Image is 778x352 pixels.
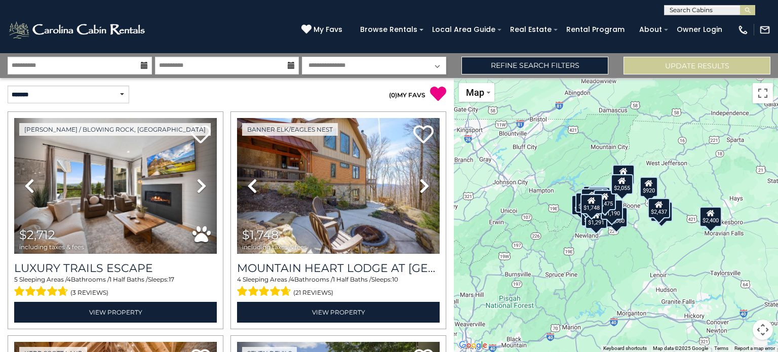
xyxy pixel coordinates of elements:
[648,198,670,218] div: $2,437
[734,345,775,351] a: Report a map error
[242,244,307,250] span: including taxes & fees
[466,87,484,98] span: Map
[672,22,727,37] a: Owner Login
[650,202,673,222] div: $2,355
[19,123,211,136] a: [PERSON_NAME] / Blowing Rock, [GEOGRAPHIC_DATA]
[612,165,635,185] div: $1,190
[14,275,217,299] div: Sleeping Areas / Bathrooms / Sleeps:
[561,22,630,37] a: Rental Program
[333,276,371,283] span: 1 Half Baths /
[293,286,333,299] span: (21 reviews)
[413,124,434,146] a: Add to favorites
[581,206,603,226] div: $1,149
[301,24,345,35] a: My Favs
[588,187,610,207] div: $1,482
[19,244,84,250] span: including taxes & fees
[14,302,217,323] a: View Property
[290,276,294,283] span: 4
[737,24,749,35] img: phone-regular-white.png
[699,206,722,226] div: $2,400
[389,91,397,99] span: ( )
[355,22,422,37] a: Browse Rentals
[575,192,598,213] div: $1,778
[237,276,241,283] span: 4
[594,190,616,210] div: $1,475
[601,200,623,220] div: $1,190
[314,24,342,35] span: My Favs
[571,194,594,215] div: $1,320
[237,118,440,254] img: thumbnail_163263019.jpeg
[714,345,728,351] a: Terms (opens in new tab)
[237,275,440,299] div: Sleeping Areas / Bathrooms / Sleeps:
[585,208,607,228] div: $1,291
[109,276,148,283] span: 1 Half Baths /
[8,20,148,40] img: White-1-2.png
[634,22,667,37] a: About
[427,22,500,37] a: Local Area Guide
[70,286,108,299] span: (3 reviews)
[753,320,773,340] button: Map camera controls
[242,227,279,242] span: $1,748
[603,345,647,352] button: Keyboard shortcuts
[237,302,440,323] a: View Property
[640,176,658,197] div: $920
[753,83,773,103] button: Toggle fullscreen view
[581,188,603,209] div: $1,692
[605,207,628,227] div: $2,060
[14,276,18,283] span: 5
[392,276,398,283] span: 10
[14,118,217,254] img: thumbnail_168695581.jpeg
[583,186,605,206] div: $1,511
[459,83,494,102] button: Change map style
[237,261,440,275] h3: Mountain Heart Lodge at Eagles Nest
[653,345,708,351] span: Map data ©2025 Google
[461,57,608,74] a: Refine Search Filters
[456,339,490,352] a: Open this area in Google Maps (opens a new window)
[389,91,425,99] a: (0)MY FAVS
[169,276,174,283] span: 17
[505,22,557,37] a: Real Estate
[391,91,395,99] span: 0
[237,261,440,275] a: Mountain Heart Lodge at [GEOGRAPHIC_DATA]
[242,123,338,136] a: Banner Elk/Eagles Nest
[456,339,490,352] img: Google
[580,193,603,214] div: $1,748
[759,24,770,35] img: mail-regular-white.png
[624,57,770,74] button: Update Results
[67,276,71,283] span: 4
[611,174,633,194] div: $2,055
[19,227,55,242] span: $2,712
[14,261,217,275] a: Luxury Trails Escape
